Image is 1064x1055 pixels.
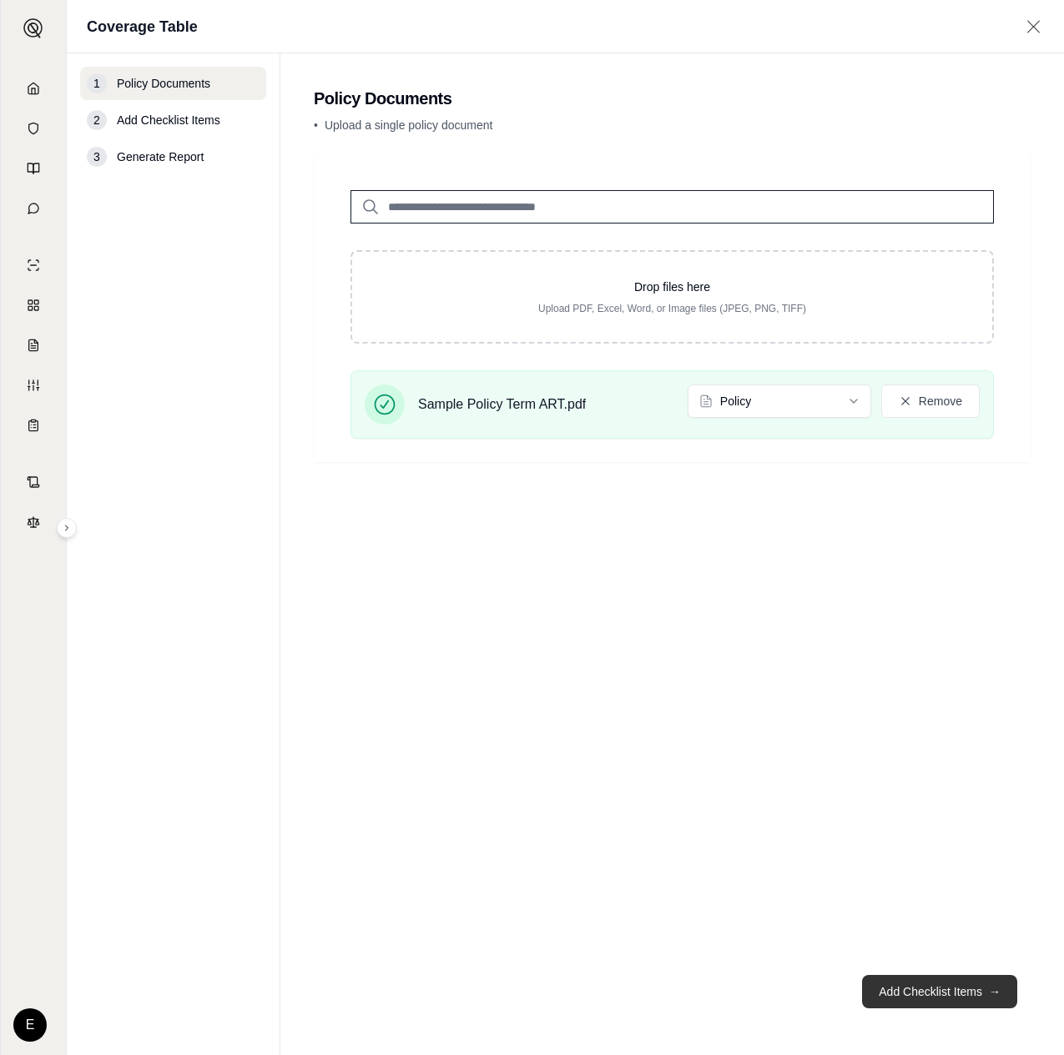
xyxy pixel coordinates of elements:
a: Single Policy [4,247,63,284]
span: Upload a single policy document [325,118,493,132]
p: Drop files here [379,279,966,295]
div: E [13,1008,47,1042]
img: Expand sidebar [23,18,43,38]
a: Prompt Library [4,150,63,187]
span: Sample Policy Term ART.pdf [418,394,586,414]
a: Documents Vault [4,110,63,147]
h1: Coverage Table [87,15,198,38]
a: Policy Comparisons [4,287,63,324]
a: Legal Search Engine [4,504,63,540]
h2: Policy Documents [314,87,1031,110]
span: • [314,118,318,132]
button: Expand sidebar [17,12,50,45]
a: Home [4,70,63,107]
a: Contract Analysis [4,464,63,500]
span: Generate Report [117,148,204,165]
a: Coverage Table [4,407,63,444]
a: Custom Report [4,367,63,404]
button: Expand sidebar [57,518,77,538]
p: Upload PDF, Excel, Word, or Image files (JPEG, PNG, TIFF) [379,302,966,315]
a: Chat [4,190,63,227]
span: Add Checklist Items [117,112,220,128]
span: → [989,983,1001,1000]
div: 1 [87,73,107,93]
button: Remove [881,384,980,418]
a: Claim Coverage [4,327,63,364]
span: Policy Documents [117,75,210,92]
button: Add Checklist Items→ [862,975,1017,1008]
div: 2 [87,110,107,130]
div: 3 [87,147,107,167]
